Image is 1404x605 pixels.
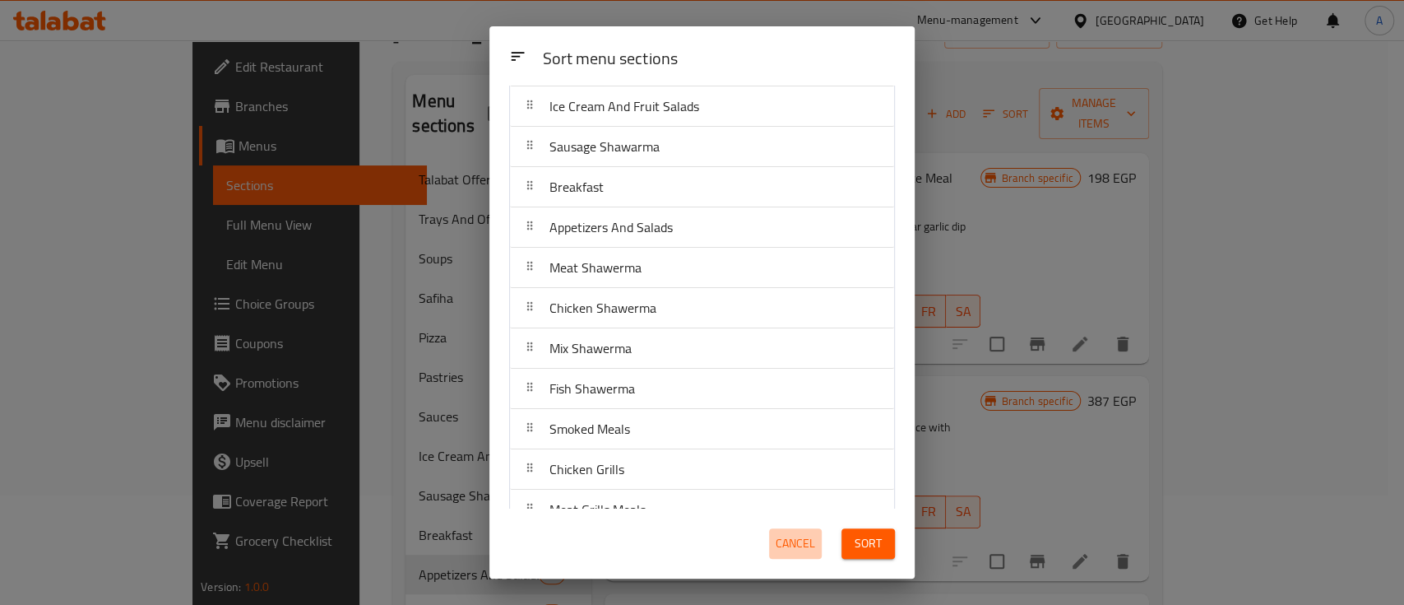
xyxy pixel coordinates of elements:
[510,369,894,409] div: Fish Shawerma
[510,328,894,369] div: Mix Shawerma
[549,94,699,119] span: Ice Cream And Fruit Salads
[549,255,642,280] span: Meat Shawerma
[510,127,894,167] div: Sausage Shawarma
[510,490,894,530] div: Meat Grills Meals
[549,215,673,240] span: Appetizers And Salads
[549,134,660,159] span: Sausage Shawarma
[510,248,894,288] div: Meat Shawerma
[510,449,894,490] div: Chicken Grills
[510,409,894,449] div: Smoked Meals
[510,207,894,248] div: Appetizers And Salads
[510,167,894,207] div: Breakfast
[510,86,894,127] div: Ice Cream And Fruit Salads
[549,175,604,199] span: Breakfast
[549,296,656,320] span: Chicken Shawerma
[549,336,632,361] span: Mix Shawerma
[769,528,822,559] button: Cancel
[549,497,646,522] span: Meat Grills Meals
[549,376,635,401] span: Fish Shawerma
[841,528,895,559] button: Sort
[510,288,894,328] div: Chicken Shawerma
[535,41,901,78] div: Sort menu sections
[549,417,630,441] span: Smoked Meals
[776,533,815,554] span: Cancel
[549,457,624,482] span: Chicken Grills
[855,533,882,554] span: Sort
